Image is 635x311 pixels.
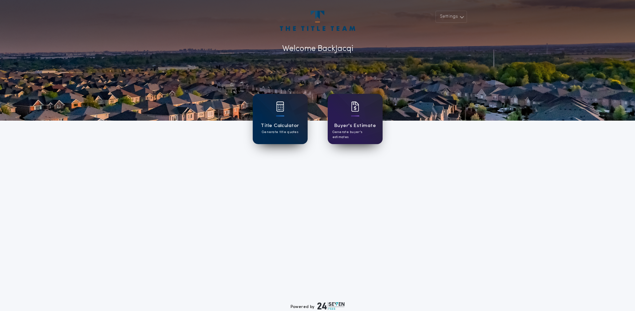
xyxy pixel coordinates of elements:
[276,102,284,112] img: card icon
[351,102,359,112] img: card icon
[328,94,383,144] a: card iconBuyer's EstimateGenerate buyer's estimates
[317,302,345,310] img: logo
[291,302,345,310] div: Powered by
[435,11,467,23] button: Settings
[282,43,353,55] p: Welcome Back Jacqi
[261,122,299,130] h1: Title Calculator
[280,11,355,31] img: account-logo
[334,122,376,130] h1: Buyer's Estimate
[253,94,308,144] a: card iconTitle CalculatorGenerate title quotes
[332,130,378,140] p: Generate buyer's estimates
[262,130,298,135] p: Generate title quotes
